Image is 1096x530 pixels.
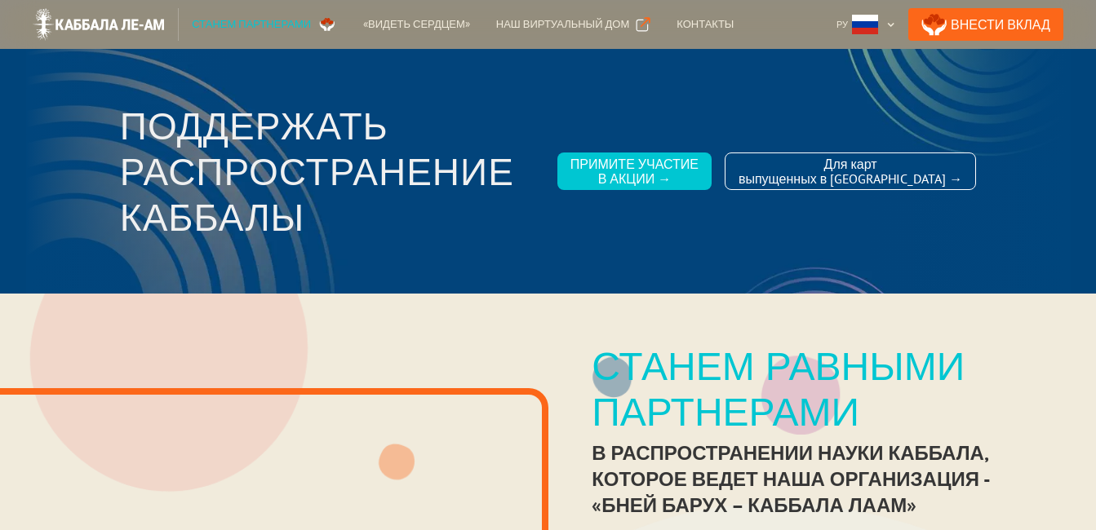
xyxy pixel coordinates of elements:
a: Контакты [663,8,747,41]
a: Для картвыпущенных в [GEOGRAPHIC_DATA] → [725,152,976,190]
a: «Видеть сердцем» [350,8,483,41]
div: Наш виртуальный дом [496,16,629,33]
a: Наш виртуальный дом [483,8,663,41]
div: Станем партнерами [192,16,311,33]
a: Примите участиев акции → [557,152,712,190]
a: Станем партнерами [179,8,350,41]
div: Контакты [677,16,734,33]
div: Примите участие в акции → [570,157,699,186]
div: Станем равными партнерами [592,342,1052,434]
div: Ру [836,16,848,33]
a: Внести Вклад [908,8,1063,41]
div: «Видеть сердцем» [363,16,470,33]
h3: Поддержать распространение каббалы [120,103,544,240]
div: Ру [830,8,902,41]
div: в распространении науки каббала, которое ведет наша организация - «Бней Барух – Каббала лаАм» [592,440,1052,519]
div: Для карт выпущенных в [GEOGRAPHIC_DATA] → [739,157,962,186]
